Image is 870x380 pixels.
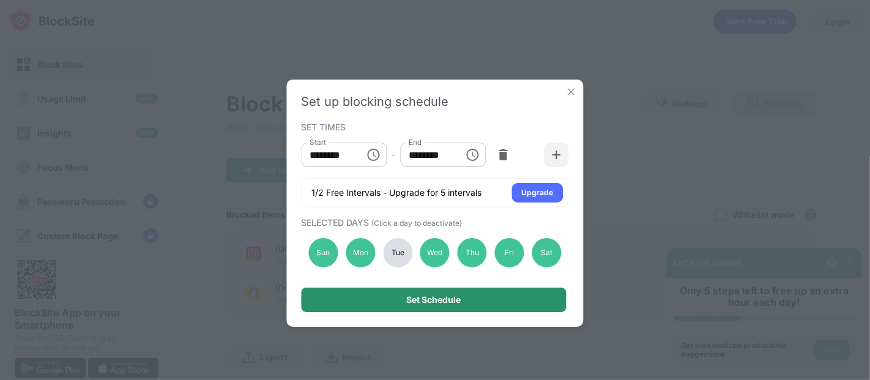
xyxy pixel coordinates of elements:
div: Sat [532,238,561,267]
label: End [409,137,422,147]
div: Tue [383,238,412,267]
div: SELECTED DAYS [302,217,566,228]
div: Mon [346,238,375,267]
div: SET TIMES [302,122,566,132]
div: Set up blocking schedule [302,94,569,109]
div: Sun [309,238,338,267]
label: Start [310,137,326,147]
button: Choose time, selected time is 11:59 PM [460,143,485,167]
button: Choose time, selected time is 12:00 AM [361,143,385,167]
div: Wed [420,238,450,267]
div: Set Schedule [407,295,461,305]
div: - [392,148,395,162]
div: 1/2 Free Intervals - Upgrade for 5 intervals [312,187,482,199]
img: x-button.svg [565,86,578,98]
div: Thu [458,238,487,267]
div: Fri [495,238,524,267]
div: Upgrade [522,187,554,199]
span: (Click a day to deactivate) [372,218,463,228]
